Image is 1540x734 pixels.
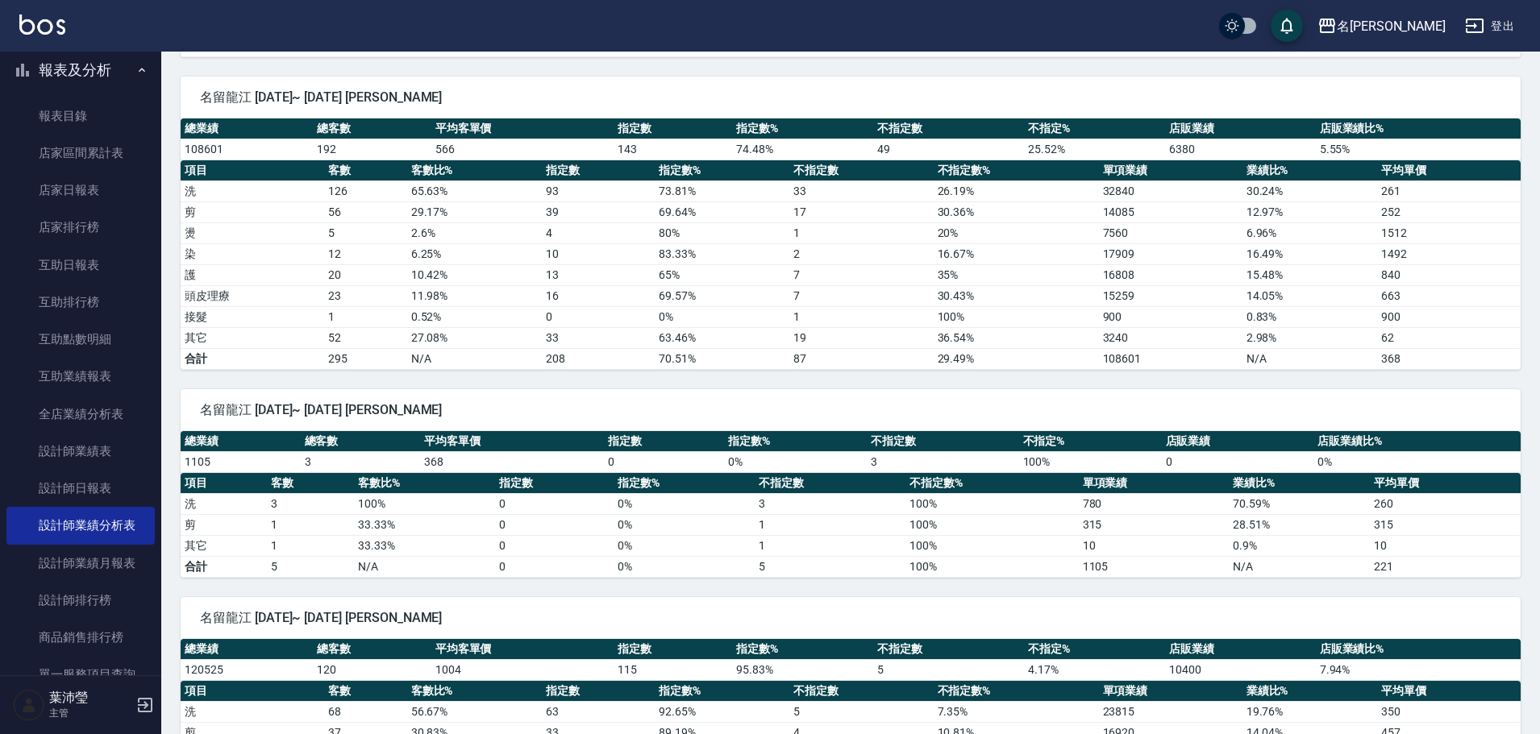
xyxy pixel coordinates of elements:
td: 108601 [181,139,313,160]
th: 指定數 [542,681,655,702]
th: 單項業績 [1099,681,1242,702]
td: 663 [1377,285,1521,306]
td: 16808 [1099,264,1242,285]
td: 65 % [655,264,789,285]
th: 店販業績比% [1316,118,1521,139]
td: 23 [324,285,407,306]
td: 接髮 [181,306,324,327]
td: 35 % [934,264,1099,285]
a: 全店業績分析表 [6,396,155,433]
td: 1492 [1377,243,1521,264]
h5: 葉沛瑩 [49,690,131,706]
th: 項目 [181,160,324,181]
th: 業績比% [1242,160,1377,181]
td: 1 [789,222,933,243]
td: 68 [324,701,407,722]
td: 15259 [1099,285,1242,306]
td: 7 [789,264,933,285]
td: 30.24 % [1242,180,1377,201]
td: 252 [1377,201,1521,222]
span: 名留龍江 [DATE]~ [DATE] [PERSON_NAME] [200,402,1501,418]
a: 設計師日報表 [6,470,155,507]
th: 指定數 [614,639,732,660]
th: 總業績 [181,431,301,452]
td: 39 [542,201,655,222]
td: 295 [324,348,407,369]
th: 業績比% [1242,681,1377,702]
td: 33 [542,327,655,348]
td: 12 [324,243,407,264]
td: 368 [420,451,604,472]
td: 剪 [181,514,267,535]
th: 平均單價 [1377,160,1521,181]
td: 5.55 % [1316,139,1521,160]
td: 20 % [934,222,1099,243]
th: 項目 [181,681,324,702]
td: 95.83 % [732,659,873,680]
td: 10 [1370,535,1521,556]
td: 5 [267,556,353,577]
td: 120 [313,659,431,680]
a: 互助排行榜 [6,284,155,321]
td: 護 [181,264,324,285]
td: 洗 [181,180,324,201]
div: 名[PERSON_NAME] [1337,16,1446,36]
td: 5 [324,222,407,243]
td: 16.49 % [1242,243,1377,264]
th: 不指定數 [873,639,1024,660]
td: 6380 [1165,139,1316,160]
th: 業績比% [1229,473,1370,494]
a: 設計師業績月報表 [6,545,155,582]
td: 315 [1370,514,1521,535]
td: 6.96 % [1242,222,1377,243]
td: 315 [1079,514,1230,535]
td: 1 [267,514,353,535]
td: 3240 [1099,327,1242,348]
th: 指定數 [542,160,655,181]
td: 20 [324,264,407,285]
td: 0.83 % [1242,306,1377,327]
td: 7.35 % [934,701,1099,722]
th: 客數比% [407,160,542,181]
td: 2.6 % [407,222,542,243]
td: 69.57 % [655,285,789,306]
th: 店販業績比% [1316,639,1521,660]
td: 36.54 % [934,327,1099,348]
th: 不指定數 [873,118,1024,139]
td: 0 [604,451,724,472]
td: 2 [789,243,933,264]
td: 15.48 % [1242,264,1377,285]
a: 設計師業績分析表 [6,507,155,544]
td: 27.08 % [407,327,542,348]
td: 其它 [181,535,267,556]
td: 0.9 % [1229,535,1370,556]
td: 燙 [181,222,324,243]
th: 指定數% [655,681,789,702]
th: 指定數% [724,431,867,452]
td: 30.36 % [934,201,1099,222]
td: 52 [324,327,407,348]
td: 5 [873,659,1024,680]
td: 1105 [1079,556,1230,577]
td: 0 % [614,514,755,535]
td: 0 % [614,493,755,514]
td: 100% [905,556,1079,577]
th: 不指定% [1019,431,1162,452]
td: 208 [542,348,655,369]
th: 項目 [181,473,267,494]
th: 總客數 [313,639,431,660]
button: save [1271,10,1303,42]
td: 洗 [181,701,324,722]
td: 900 [1377,306,1521,327]
th: 不指定數 [789,681,933,702]
th: 店販業績 [1162,431,1313,452]
td: 0 % [614,535,755,556]
td: 頭皮理療 [181,285,324,306]
td: 63 [542,701,655,722]
td: 30.43 % [934,285,1099,306]
td: 7560 [1099,222,1242,243]
th: 不指定數% [934,160,1099,181]
td: 0 [495,556,614,577]
td: 0.52 % [407,306,542,327]
a: 店家日報表 [6,172,155,209]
